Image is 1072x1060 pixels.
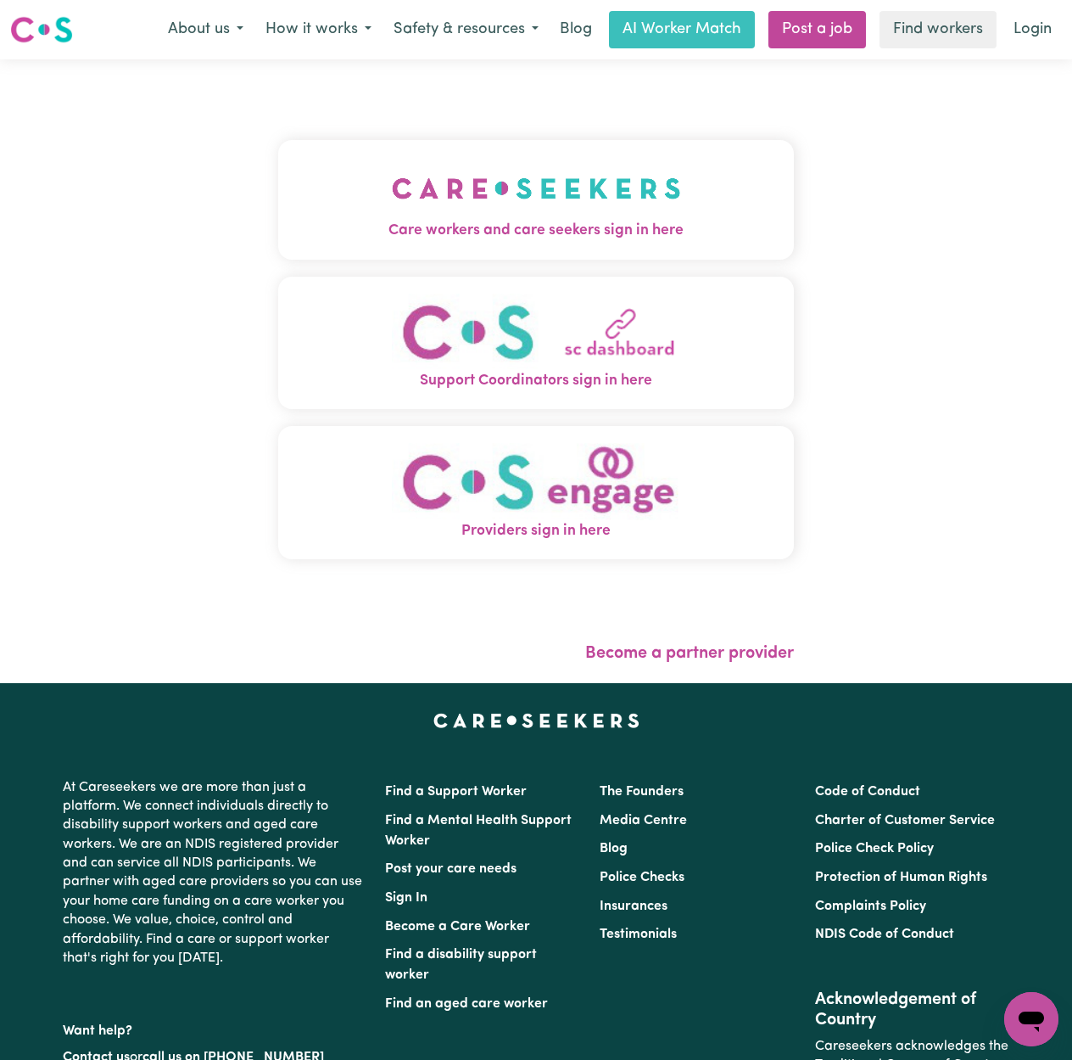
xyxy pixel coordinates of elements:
[585,645,794,662] a: Become a partner provider
[157,12,254,48] button: About us
[385,814,572,848] a: Find a Mental Health Support Worker
[815,814,995,827] a: Charter of Customer Service
[600,842,628,855] a: Blog
[879,11,997,48] a: Find workers
[385,920,530,934] a: Become a Care Worker
[815,871,987,884] a: Protection of Human Rights
[278,520,794,542] span: Providers sign in here
[550,11,602,48] a: Blog
[10,14,73,45] img: Careseekers logo
[278,220,794,242] span: Care workers and care seekers sign in here
[385,785,527,799] a: Find a Support Worker
[278,277,794,410] button: Support Coordinators sign in here
[768,11,866,48] a: Post a job
[600,871,684,884] a: Police Checks
[385,948,537,982] a: Find a disability support worker
[278,140,794,259] button: Care workers and care seekers sign in here
[600,814,687,827] a: Media Centre
[63,771,365,975] p: At Careseekers we are more than just a platform. We connect individuals directly to disability su...
[10,10,73,49] a: Careseekers logo
[815,990,1009,1030] h2: Acknowledgement of Country
[600,785,684,799] a: The Founders
[254,12,382,48] button: How it works
[815,842,934,855] a: Police Check Policy
[385,997,548,1011] a: Find an aged care worker
[815,900,926,913] a: Complaints Policy
[600,928,677,941] a: Testimonials
[600,900,667,913] a: Insurances
[382,12,550,48] button: Safety & resources
[609,11,755,48] a: AI Worker Match
[385,862,516,876] a: Post your care needs
[278,426,794,559] button: Providers sign in here
[1003,11,1062,48] a: Login
[278,370,794,392] span: Support Coordinators sign in here
[433,714,639,727] a: Careseekers home page
[1004,992,1058,1046] iframe: Button to launch messaging window
[63,1015,365,1040] p: Want help?
[385,891,427,905] a: Sign In
[815,785,920,799] a: Code of Conduct
[815,928,954,941] a: NDIS Code of Conduct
